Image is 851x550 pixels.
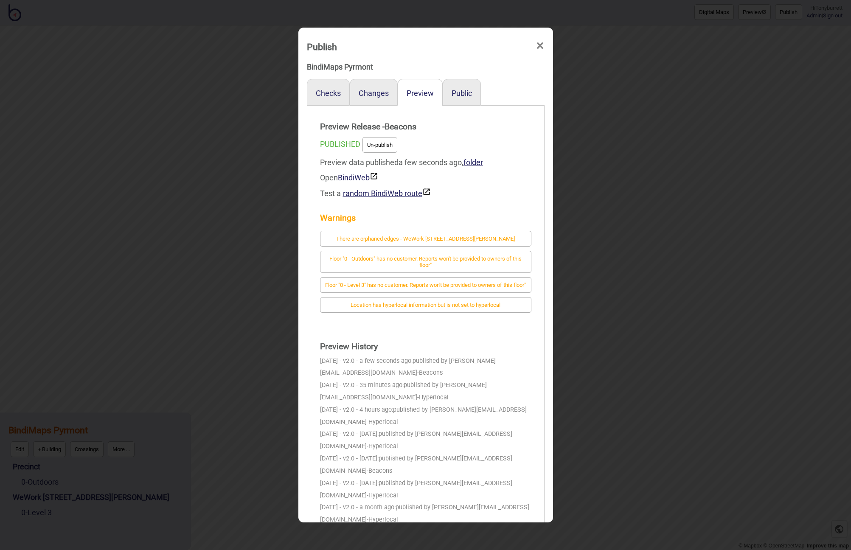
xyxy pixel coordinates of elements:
[367,467,392,474] span: - Beacons
[320,355,531,380] div: [DATE] - v2.0 - a few seconds ago:
[359,89,389,98] button: Changes
[320,379,531,404] div: [DATE] - v2.0 - 35 minutes ago:
[320,140,360,149] span: PUBLISHED
[362,137,397,153] button: Un-publish
[320,453,531,477] div: [DATE] - v2.0 - [DATE]:
[320,338,531,355] strong: Preview History
[370,172,378,180] img: preview
[320,260,531,269] a: Floor "0 - Outdoors" has no customer. Reports won't be provided to owners of this floor"
[320,185,531,201] div: Test a
[417,394,449,401] span: - Hyperlocal
[307,59,545,75] div: BindiMaps Pyrmont
[536,32,545,60] span: ×
[463,158,483,167] a: folder
[422,188,431,196] img: preview
[320,404,531,429] div: [DATE] - v2.0 - 4 hours ago:
[320,428,531,453] div: [DATE] - v2.0 - [DATE]:
[462,158,483,167] span: ,
[407,89,434,98] button: Preview
[320,477,531,502] div: [DATE] - v2.0 - [DATE]:
[320,406,527,426] span: published by [PERSON_NAME][EMAIL_ADDRESS][DOMAIN_NAME]
[307,38,337,56] div: Publish
[320,277,531,293] button: Floor "0 - Level 3" has no customer. Reports won't be provided to owners of this floor"
[320,231,531,247] button: There are orphaned edges - WeWork [STREET_ADDRESS][PERSON_NAME]
[320,170,531,185] div: Open
[367,492,398,499] span: - Hyperlocal
[367,443,398,450] span: - Hyperlocal
[320,280,531,289] a: Floor "0 - Level 3" has no customer. Reports won't be provided to owners of this floor"
[417,369,443,376] span: - Beacons
[367,418,398,426] span: - Hyperlocal
[320,480,512,499] span: published by [PERSON_NAME][EMAIL_ADDRESS][DOMAIN_NAME]
[320,504,529,523] span: published by [PERSON_NAME][EMAIL_ADDRESS][DOMAIN_NAME]
[320,210,531,227] strong: Warnings
[320,118,531,135] strong: Preview Release - Beacons
[320,297,531,313] button: Location has hyperlocal information but is not set to hyperlocal
[320,233,531,242] a: There are orphaned edges - WeWork [STREET_ADDRESS][PERSON_NAME]
[320,155,531,201] div: Preview data published a few seconds ago
[320,455,512,474] span: published by [PERSON_NAME][EMAIL_ADDRESS][DOMAIN_NAME]
[452,89,472,98] button: Public
[338,173,378,182] a: BindiWeb
[320,502,531,526] div: [DATE] - v2.0 - a month ago:
[316,89,341,98] button: Checks
[320,251,531,273] button: Floor "0 - Outdoors" has no customer. Reports won't be provided to owners of this floor"
[367,516,398,523] span: - Hyperlocal
[320,382,487,401] span: published by [PERSON_NAME][EMAIL_ADDRESS][DOMAIN_NAME]
[320,430,512,450] span: published by [PERSON_NAME][EMAIL_ADDRESS][DOMAIN_NAME]
[320,300,531,309] a: Location has hyperlocal information but is not set to hyperlocal
[343,188,431,198] button: random BindiWeb route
